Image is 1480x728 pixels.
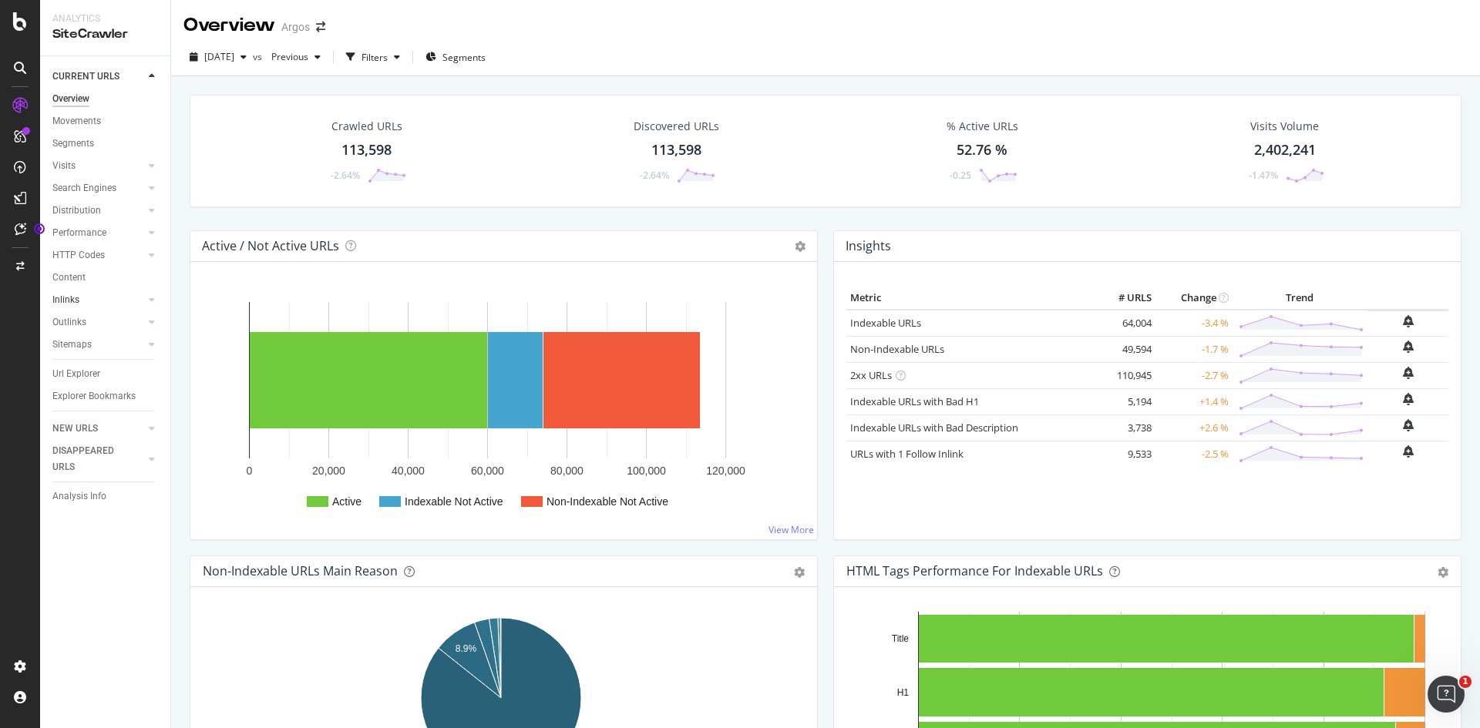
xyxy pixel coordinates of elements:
text: 20,000 [312,465,345,477]
div: SiteCrawler [52,25,158,43]
td: -2.7 % [1155,362,1233,388]
a: URLs with 1 Follow Inlink [850,447,964,461]
div: 2,402,241 [1254,140,1316,160]
div: Sitemaps [52,337,92,353]
button: [DATE] [183,45,253,69]
div: 52.76 % [957,140,1007,160]
a: CURRENT URLS [52,69,144,85]
text: Title [892,633,910,644]
a: Outlinks [52,314,144,330]
div: Analytics [52,12,158,25]
td: 49,594 [1094,336,1155,362]
text: 100,000 [627,465,666,477]
a: Url Explorer [52,366,160,382]
div: Segments [52,136,94,152]
text: Indexable Not Active [405,495,503,508]
text: 8.9% [456,643,477,654]
button: Segments [419,45,492,69]
div: Url Explorer [52,366,100,382]
a: HTTP Codes [52,247,144,263]
text: Non-Indexable Not Active [547,495,668,508]
span: vs [253,50,265,63]
span: 1 [1459,676,1472,688]
div: Content [52,270,86,286]
div: bell-plus [1403,315,1414,327]
div: Analysis Info [52,488,106,505]
div: bell-plus [1403,419,1414,431]
div: HTTP Codes [52,247,105,263]
div: -2.64% [640,169,669,182]
td: 3,738 [1094,414,1155,441]
th: # URLS [1094,287,1155,310]
div: Movements [52,113,101,129]
a: Distribution [52,203,144,219]
span: Previous [265,50,308,63]
div: -1.47% [1249,169,1278,182]
div: Argos [281,19,310,35]
div: Visits Volume [1250,119,1319,134]
div: Distribution [52,203,101,219]
a: Indexable URLs [850,316,921,330]
td: -1.7 % [1155,336,1233,362]
div: Visits [52,158,76,174]
th: Trend [1233,287,1367,310]
text: H1 [897,687,910,698]
div: -2.64% [331,169,360,182]
div: CURRENT URLS [52,69,119,85]
div: Inlinks [52,292,79,308]
div: gear [1438,567,1448,578]
button: Previous [265,45,327,69]
td: +1.4 % [1155,388,1233,414]
div: Filters [362,51,388,64]
span: 2025 Aug. 27th [204,50,234,63]
span: Segments [442,51,486,64]
div: 113,598 [341,140,392,160]
div: DISAPPEARED URLS [52,443,130,475]
th: Metric [846,287,1094,310]
div: arrow-right-arrow-left [316,22,325,32]
a: Segments [52,136,160,152]
div: Crawled URLs [331,119,402,134]
a: Indexable URLs with Bad Description [850,421,1018,434]
a: Non-Indexable URLs [850,342,944,356]
text: 60,000 [471,465,504,477]
h4: Insights [846,236,891,257]
a: Content [52,270,160,286]
a: DISAPPEARED URLS [52,443,144,475]
div: -0.25 [950,169,971,182]
a: View More [769,523,814,536]
div: 113,598 [651,140,701,160]
div: bell-plus [1403,445,1414,458]
a: NEW URLS [52,421,144,437]
td: -3.4 % [1155,310,1233,337]
div: Overview [183,12,275,39]
a: Indexable URLs with Bad H1 [850,394,979,408]
button: Filters [340,45,406,69]
div: Performance [52,225,106,241]
td: -2.5 % [1155,441,1233,467]
text: 120,000 [706,465,745,477]
td: 110,945 [1094,362,1155,388]
div: Explorer Bookmarks [52,388,136,404]
a: Movements [52,113,160,129]
text: 80,000 [550,465,584,477]
a: Explorer Bookmarks [52,388,160,404]
td: 9,533 [1094,441,1155,467]
div: Outlinks [52,314,86,330]
a: Search Engines [52,180,144,196]
td: 5,194 [1094,388,1155,414]
text: Active [332,495,362,508]
a: Analysis Info [52,488,160,505]
div: Non-Indexable URLs Main Reason [203,563,398,579]
a: 2xx URLs [850,368,892,382]
svg: A chart. [203,287,799,527]
div: bell-plus [1403,393,1414,405]
div: bell-plus [1403,341,1414,353]
div: Search Engines [52,180,116,196]
text: 40,000 [392,465,425,477]
div: Discovered URLs [634,119,719,134]
div: % Active URLs [947,119,1018,134]
div: NEW URLS [52,421,98,437]
th: Change [1155,287,1233,310]
i: Options [795,241,806,252]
